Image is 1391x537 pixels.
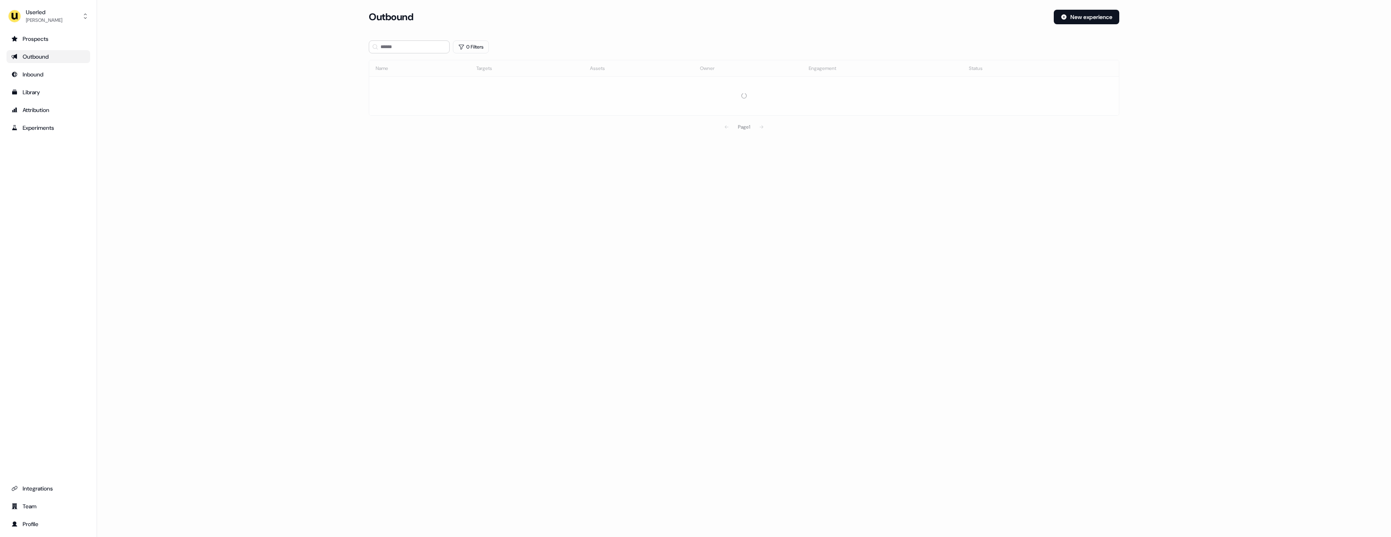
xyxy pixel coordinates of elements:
[6,68,90,81] a: Go to Inbound
[6,32,90,45] a: Go to prospects
[6,500,90,513] a: Go to team
[1054,10,1119,24] button: New experience
[26,8,62,16] div: Userled
[369,11,413,23] h3: Outbound
[6,6,90,26] button: Userled[PERSON_NAME]
[11,53,85,61] div: Outbound
[11,88,85,96] div: Library
[6,482,90,495] a: Go to integrations
[6,518,90,531] a: Go to profile
[6,104,90,116] a: Go to attribution
[26,16,62,24] div: [PERSON_NAME]
[453,40,489,53] button: 0 Filters
[11,520,85,528] div: Profile
[11,70,85,78] div: Inbound
[11,106,85,114] div: Attribution
[11,35,85,43] div: Prospects
[6,121,90,134] a: Go to experiments
[11,484,85,493] div: Integrations
[6,86,90,99] a: Go to templates
[11,502,85,510] div: Team
[11,124,85,132] div: Experiments
[6,50,90,63] a: Go to outbound experience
